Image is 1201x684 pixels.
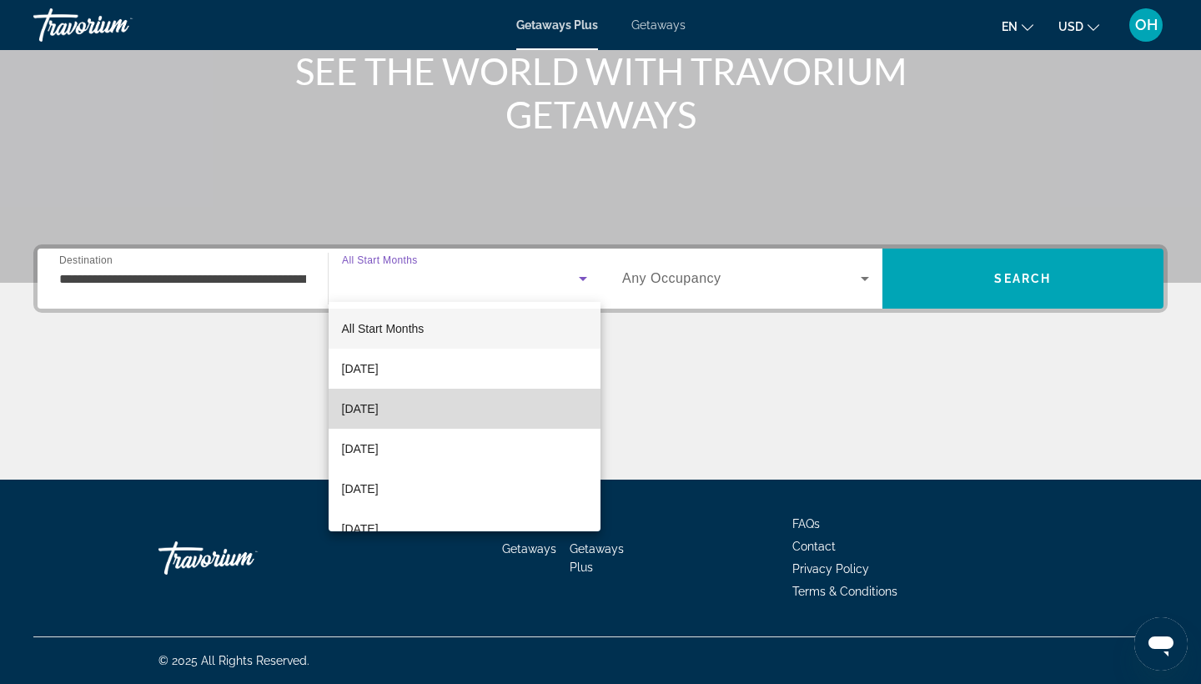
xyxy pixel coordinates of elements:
[342,519,379,539] span: [DATE]
[342,439,379,459] span: [DATE]
[342,322,425,335] span: All Start Months
[342,359,379,379] span: [DATE]
[1134,617,1188,671] iframe: Button to launch messaging window
[342,399,379,419] span: [DATE]
[342,479,379,499] span: [DATE]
